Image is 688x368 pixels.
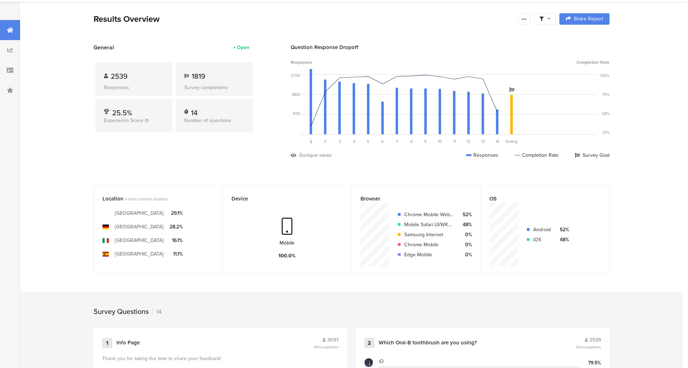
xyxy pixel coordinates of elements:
span: General [94,43,114,52]
div: 37% [602,130,610,135]
span: Responses [291,59,312,66]
div: Chrome Mobile [404,241,454,248]
span: 2539 [111,71,128,82]
div: iOS [533,236,551,243]
div: 0% [459,231,472,238]
span: Completion Rate [577,59,610,66]
span: completion [321,344,339,350]
span: 8 [410,139,412,144]
i: Survey Goal [509,87,514,92]
div: Survey completions [184,84,244,91]
span: Share Report [574,16,603,21]
span: 2 [324,139,326,144]
div: Mobile Safari UI/WKWebView [404,221,454,228]
div: [GEOGRAPHIC_DATA] [115,209,164,217]
div: Location [102,195,202,203]
span: iO [379,358,384,365]
span: 14 [496,139,499,144]
span: 6 [381,139,384,144]
div: Responses [466,151,498,159]
div: [GEOGRAPHIC_DATA] [115,250,164,258]
div: [GEOGRAPHIC_DATA] [115,237,164,244]
div: unique views [302,151,332,159]
span: 9 [424,139,427,144]
div: 79.5% [579,359,601,367]
span: 1819 [192,71,205,82]
span: Number of questions [184,117,231,124]
div: Results Overview [94,13,514,25]
span: 45% [314,344,339,350]
div: Browser [360,195,460,203]
span: 2539 [589,336,601,344]
div: 58% [602,111,610,116]
div: 0% [459,251,472,258]
span: 11 [453,139,456,144]
span: Experience Score [104,117,143,124]
span: 7 [396,139,398,144]
div: Survey Questions [94,306,149,317]
div: Responses [104,84,164,91]
div: OS [489,195,589,203]
span: 10 [438,139,442,144]
span: 25.5% [112,107,132,118]
div: Device [231,195,331,203]
div: Chrome Mobile WebView [404,211,454,218]
div: Edge Mobile [404,251,454,258]
div: 100.0% [278,252,296,260]
div: Info Page [116,339,140,347]
div: Which Oral-B toothbrush are you using? [379,339,477,347]
div: 79% [602,92,610,97]
div: 0% [459,241,472,248]
div: 2 [364,338,374,348]
div: 100% [600,73,610,78]
div: 16.1% [169,237,183,244]
div: Question Response Dropoff [291,43,610,51]
div: Survey Goal [575,151,610,159]
span: 4 most common locations [125,196,168,202]
span: 3 [339,139,341,144]
div: 48% [556,236,569,243]
span: 5 [367,139,369,144]
div: Open [237,44,249,51]
div: Mobile [279,239,295,247]
span: 13 [481,139,485,144]
div: 11.1% [169,250,183,258]
div: 29.1% [169,209,183,217]
div: Ending [505,139,519,144]
div: 1 [102,338,112,348]
div: Samsung Internet [404,231,454,238]
span: 4 [353,139,355,144]
span: 82% [576,344,601,350]
div: 14 [191,107,197,115]
div: 48% [459,221,472,228]
div: 14 [152,308,162,316]
div: Completion Rate [515,151,559,159]
div: 28.2% [169,223,183,231]
div: 900 [293,111,300,116]
span: 3097 [327,336,339,344]
span: completion [583,344,601,350]
div: 52% [459,211,472,218]
div: 0 [299,151,302,159]
div: 52% [556,226,569,233]
div: 1800 [292,92,300,97]
div: [GEOGRAPHIC_DATA] [115,223,164,231]
span: 12 [467,139,470,144]
div: 2700 [291,73,300,78]
div: Android [533,226,551,233]
img: d3qka8e8qzmug1.cloudfront.net%2Fitem%2F36db0d0d407ec527f9cd.jpg [364,358,373,367]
